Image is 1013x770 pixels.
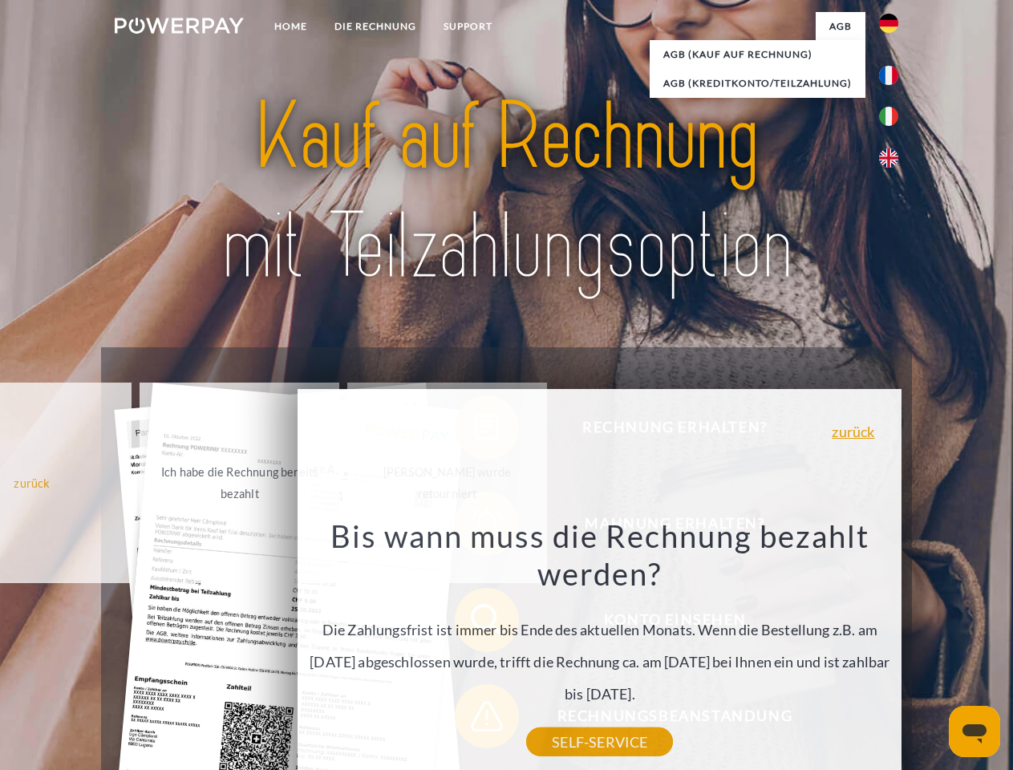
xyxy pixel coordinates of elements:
[430,12,506,41] a: SUPPORT
[949,706,1000,757] iframe: Schaltfläche zum Öffnen des Messaging-Fensters
[879,14,898,33] img: de
[153,77,860,307] img: title-powerpay_de.svg
[149,461,330,505] div: Ich habe die Rechnung bereits bezahlt
[816,12,865,41] a: agb
[307,517,893,742] div: Die Zahlungsfrist ist immer bis Ende des aktuellen Monats. Wenn die Bestellung z.B. am [DATE] abg...
[115,18,244,34] img: logo-powerpay-white.svg
[261,12,321,41] a: Home
[321,12,430,41] a: DIE RECHNUNG
[526,727,673,756] a: SELF-SERVICE
[879,148,898,168] img: en
[879,107,898,126] img: it
[832,424,874,439] a: zurück
[650,40,865,69] a: AGB (Kauf auf Rechnung)
[650,69,865,98] a: AGB (Kreditkonto/Teilzahlung)
[307,517,893,594] h3: Bis wann muss die Rechnung bezahlt werden?
[879,66,898,85] img: fr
